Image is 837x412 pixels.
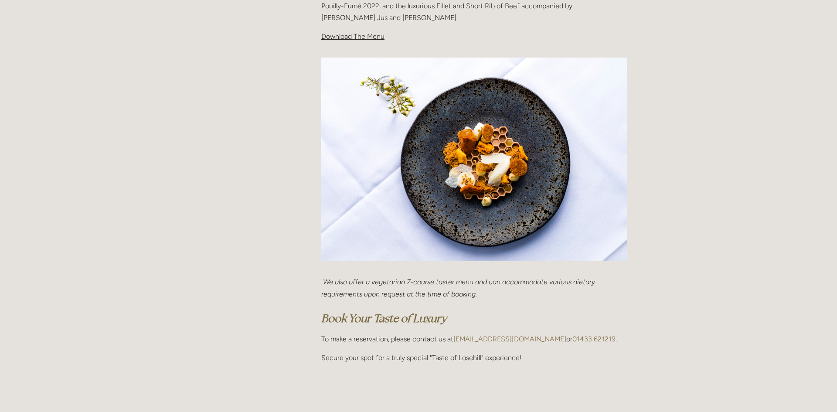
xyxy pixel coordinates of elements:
span: Download The Menu [321,32,384,41]
a: [EMAIL_ADDRESS][DOMAIN_NAME] [453,335,566,343]
a: Book Your Taste of Luxury [321,311,447,325]
p: Secure your spot for a truly special "Taste of Losehill" experience! [321,352,627,364]
a: 01433 621219 [572,335,616,343]
p: To make a reservation, please contact us at or . [321,333,627,345]
em: We also offer a vegetarian 7-course taster menu and can accommodate various dietary requirements ... [321,278,597,298]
